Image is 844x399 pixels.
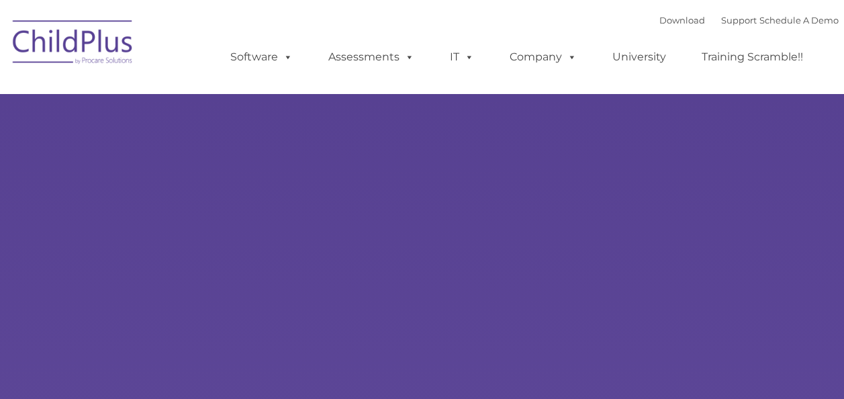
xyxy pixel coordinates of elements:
[6,11,140,78] img: ChildPlus by Procare Solutions
[688,44,816,71] a: Training Scramble!!
[659,15,705,26] a: Download
[217,44,306,71] a: Software
[496,44,590,71] a: Company
[659,15,839,26] font: |
[599,44,679,71] a: University
[759,15,839,26] a: Schedule A Demo
[721,15,757,26] a: Support
[436,44,487,71] a: IT
[315,44,428,71] a: Assessments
